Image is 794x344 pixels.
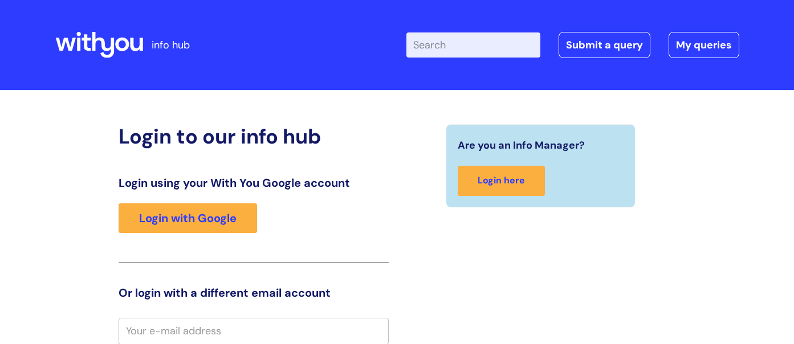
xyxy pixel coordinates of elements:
[152,36,190,54] p: info hub
[119,124,389,149] h2: Login to our info hub
[119,286,389,300] h3: Or login with a different email account
[669,32,739,58] a: My queries
[458,166,545,196] a: Login here
[406,32,540,58] input: Search
[119,203,257,233] a: Login with Google
[119,318,389,344] input: Your e-mail address
[119,176,389,190] h3: Login using your With You Google account
[458,136,585,154] span: Are you an Info Manager?
[559,32,650,58] a: Submit a query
